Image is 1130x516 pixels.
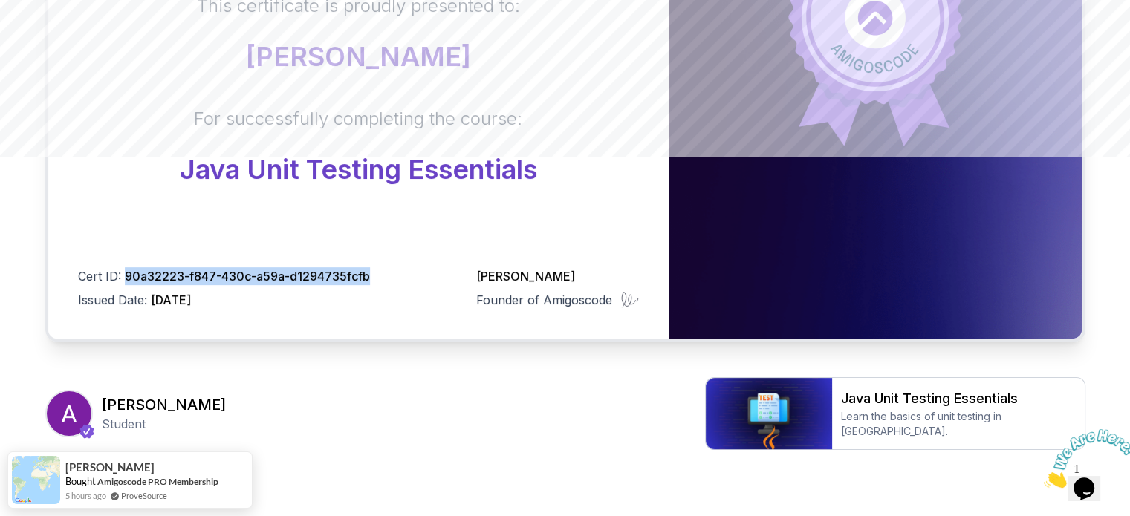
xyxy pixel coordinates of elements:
span: [DATE] [151,293,191,307]
span: 1 [6,6,12,19]
span: Bought [65,475,96,487]
span: [PERSON_NAME] [65,461,155,474]
p: [PERSON_NAME] [197,42,520,71]
a: course thumbnailJava Unit Testing EssentialsLearn the basics of unit testing in [GEOGRAPHIC_DATA]. [705,377,1085,450]
img: course thumbnail [706,378,832,449]
a: ProveSource [121,489,167,502]
h3: [PERSON_NAME] [102,394,226,415]
h2: Java Unit Testing Essentials [841,388,1076,409]
p: For successfully completing the course: [180,107,537,131]
span: 90a32223-f847-430c-a59a-d1294735fcfb [125,269,370,284]
p: Java Unit Testing Essentials [180,154,537,184]
img: provesource social proof notification image [12,456,60,504]
p: Issued Date: [78,291,370,309]
a: Amigoscode PRO Membership [97,476,218,487]
iframe: chat widget [1038,423,1130,494]
span: 5 hours ago [65,489,106,502]
p: Learn the basics of unit testing in [GEOGRAPHIC_DATA]. [841,409,1076,439]
p: Founder of Amigoscode [476,291,612,309]
img: Chat attention grabber [6,6,98,65]
p: Cert ID: [78,267,370,285]
p: Student [102,415,226,433]
img: Amogh Pai [47,391,91,436]
p: [PERSON_NAME] [476,267,639,285]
